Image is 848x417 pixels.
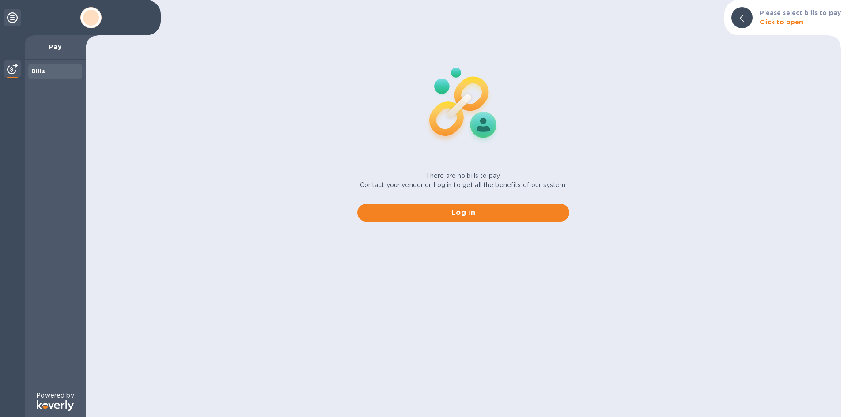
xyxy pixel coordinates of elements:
[32,68,45,75] b: Bills
[357,204,569,222] button: Log in
[32,42,79,51] p: Pay
[760,19,803,26] b: Click to open
[36,391,74,400] p: Powered by
[760,9,841,16] b: Please select bills to pay
[364,207,562,218] span: Log in
[360,171,567,190] p: There are no bills to pay. Contact your vendor or Log in to get all the benefits of our system.
[37,400,74,411] img: Logo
